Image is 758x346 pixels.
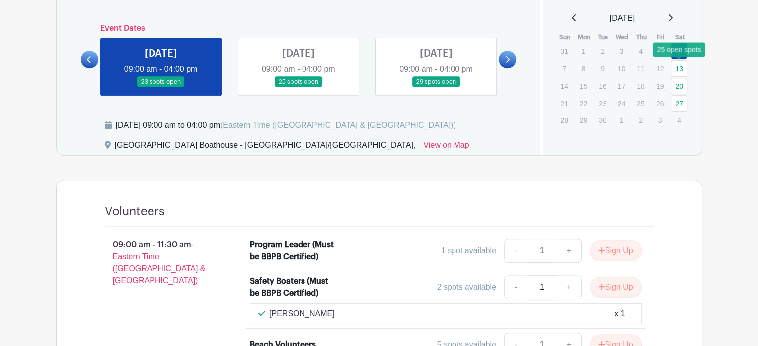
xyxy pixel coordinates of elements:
[594,32,613,42] th: Tue
[671,113,687,128] p: 4
[556,78,572,94] p: 14
[613,78,630,94] p: 17
[652,61,668,76] p: 12
[613,32,632,42] th: Wed
[613,113,630,128] p: 1
[575,78,592,94] p: 15
[632,43,649,59] p: 4
[556,43,572,59] p: 31
[613,61,630,76] p: 10
[632,78,649,94] p: 18
[651,32,671,42] th: Fri
[556,275,581,299] a: +
[250,275,336,299] div: Safety Boaters (Must be BBPB Certified)
[575,96,592,111] p: 22
[670,32,690,42] th: Sat
[594,78,610,94] p: 16
[250,239,336,263] div: Program Leader (Must be BBPB Certified)
[556,239,581,263] a: +
[220,121,456,129] span: (Eastern Time ([GEOGRAPHIC_DATA] & [GEOGRAPHIC_DATA]))
[632,113,649,128] p: 2
[671,60,687,77] a: 13
[504,239,527,263] a: -
[652,78,668,94] p: 19
[594,113,610,128] p: 30
[555,32,575,42] th: Sun
[594,61,610,76] p: 9
[614,308,625,320] div: x 1
[115,139,416,155] div: [GEOGRAPHIC_DATA] Boathouse - [GEOGRAPHIC_DATA]/[GEOGRAPHIC_DATA],
[632,96,649,111] p: 25
[269,308,335,320] p: [PERSON_NAME]
[590,277,642,298] button: Sign Up
[575,43,592,59] p: 1
[590,240,642,261] button: Sign Up
[632,61,649,76] p: 11
[653,42,705,57] div: 25 open spots
[116,119,456,131] div: [DATE] 09:00 am to 04:00 pm
[423,139,469,155] a: View on Map
[613,96,630,111] p: 24
[504,275,527,299] a: -
[98,24,499,33] h6: Event Dates
[556,61,572,76] p: 7
[671,78,687,94] a: 20
[437,281,496,293] div: 2 spots available
[441,245,496,257] div: 1 spot available
[671,95,687,112] a: 27
[556,96,572,111] p: 21
[575,113,592,128] p: 29
[594,96,610,111] p: 23
[89,235,234,291] p: 09:00 am - 11:30 am
[594,43,610,59] p: 2
[652,43,668,59] p: 5
[575,32,594,42] th: Mon
[610,12,635,24] span: [DATE]
[652,113,668,128] p: 3
[652,96,668,111] p: 26
[632,32,651,42] th: Thu
[613,43,630,59] p: 3
[575,61,592,76] p: 8
[105,204,165,219] h4: Volunteers
[556,113,572,128] p: 28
